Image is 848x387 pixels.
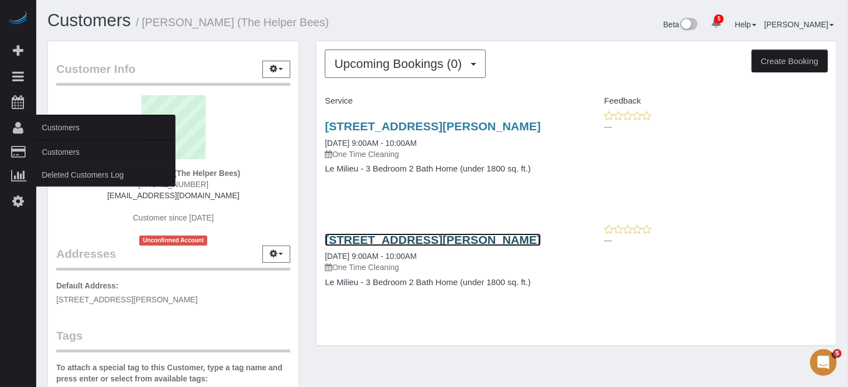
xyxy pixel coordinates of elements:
h4: Le Milieu - 3 Bedroom 2 Bath Home (under 1800 sq. ft.) [325,278,568,287]
p: One Time Cleaning [325,262,568,273]
h4: Le Milieu - 3 Bedroom 2 Bath Home (under 1800 sq. ft.) [325,164,568,174]
legend: Customer Info [56,61,290,86]
span: [STREET_ADDRESS][PERSON_NAME] [56,295,198,304]
button: Upcoming Bookings (0) [325,50,486,78]
a: [PERSON_NAME] [764,20,834,29]
label: Default Address: [56,280,119,291]
button: Create Booking [752,50,828,73]
a: 5 [705,11,727,36]
a: Customers [47,11,131,30]
a: [DATE] 9:00AM - 10:00AM [325,252,417,261]
a: Beta [664,20,698,29]
small: / [PERSON_NAME] (The Helper Bees) [136,16,329,28]
ul: Customers [36,140,176,187]
span: Upcoming Bookings (0) [334,57,467,71]
span: Unconfirmed Account [139,236,207,245]
span: 5 [714,14,724,23]
img: Automaid Logo [7,11,29,27]
label: To attach a special tag to this Customer, type a tag name and press enter or select from availabl... [56,362,290,384]
p: One Time Cleaning [325,149,568,160]
span: Customer since [DATE] [133,213,214,222]
p: --- [605,235,828,246]
h4: Service [325,96,568,106]
a: Deleted Customers Log [36,164,176,186]
a: [EMAIL_ADDRESS][DOMAIN_NAME] [108,191,240,200]
img: New interface [679,18,698,32]
h4: Feedback [585,96,828,106]
a: [DATE] 9:00AM - 10:00AM [325,139,417,148]
a: Help [735,20,757,29]
legend: Tags [56,327,290,352]
iframe: Intercom live chat [810,349,837,376]
a: Customers [36,141,176,163]
span: 5 [833,349,842,358]
a: [STREET_ADDRESS][PERSON_NAME] [325,120,540,133]
span: [PHONE_NUMBER] [138,180,208,189]
p: --- [605,121,828,133]
a: [STREET_ADDRESS][PERSON_NAME] [325,233,540,246]
span: Customers [36,115,176,140]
